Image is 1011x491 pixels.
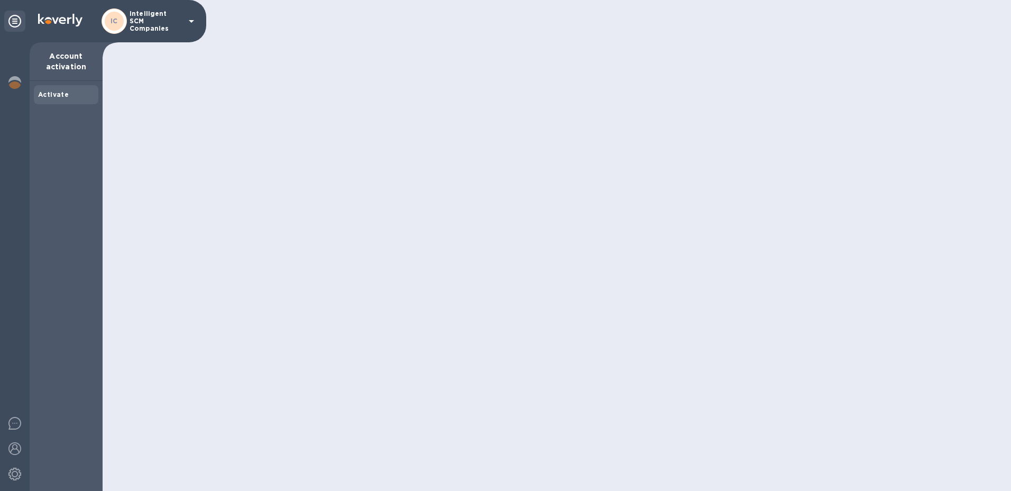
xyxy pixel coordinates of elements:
[4,11,25,32] div: Unpin categories
[38,14,82,26] img: Logo
[38,51,94,72] p: Account activation
[38,90,69,98] b: Activate
[130,10,182,32] p: Intelligent SCM Companies
[111,17,118,25] b: IC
